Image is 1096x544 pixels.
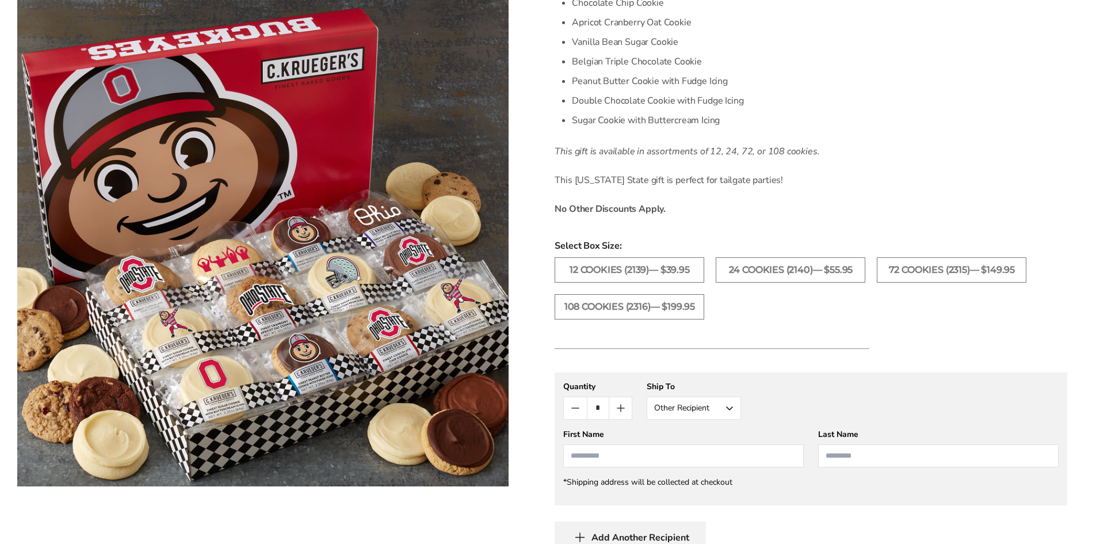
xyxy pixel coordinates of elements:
[563,477,1059,488] div: *Shipping address will be collected at checkout
[564,397,586,419] button: Count minus
[563,429,804,440] div: First Name
[555,145,819,158] em: This gift is available in assortments of 12, 24, 72, or 108 cookies.
[591,532,689,543] span: Add Another Recipient
[647,381,741,392] div: Ship To
[555,203,666,215] strong: No Other Discounts Apply.
[609,397,632,419] button: Count plus
[563,381,632,392] div: Quantity
[563,444,804,467] input: First Name
[555,257,704,283] label: 12 Cookies (2139)— $39.95
[555,294,704,319] label: 108 Cookies (2316)— $199.95
[572,52,869,71] li: Belgian Triple Chocolate Cookie
[572,71,869,91] li: Peanut Butter Cookie with Fudge Icing
[555,372,1067,505] gfm-form: New recipient
[572,111,869,130] li: Sugar Cookie with Buttercream Icing
[572,32,869,52] li: Vanilla Bean Sugar Cookie
[555,239,1067,253] span: Select Box Size:
[572,13,869,32] li: Apricot Cranberry Oat Cookie
[716,257,865,283] label: 24 Cookies (2140)— $55.95
[818,444,1059,467] input: Last Name
[555,173,869,187] p: This [US_STATE] State gift is perfect for tailgate parties!
[818,429,1059,440] div: Last Name
[587,397,609,419] input: Quantity
[877,257,1026,283] label: 72 Cookies (2315)— $149.95
[647,397,741,420] button: Other Recipient
[572,91,869,111] li: Double Chocolate Cookie with Fudge Icing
